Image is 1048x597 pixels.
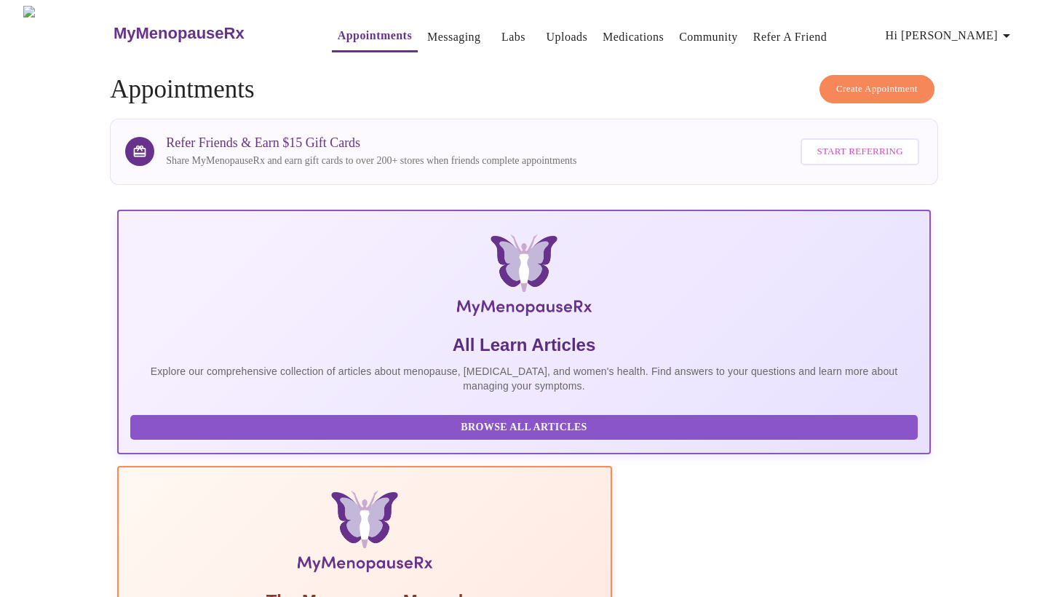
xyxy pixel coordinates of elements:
[427,27,480,47] a: Messaging
[797,131,922,173] a: Start Referring
[753,27,827,47] a: Refer a Friend
[110,75,938,104] h4: Appointments
[130,420,921,432] a: Browse All Articles
[338,25,412,46] a: Appointments
[886,25,1015,46] span: Hi [PERSON_NAME]
[747,23,833,52] button: Refer a Friend
[253,234,795,322] img: MyMenopauseRx Logo
[111,8,302,59] a: MyMenopauseRx
[205,491,524,578] img: Menopause Manual
[130,364,918,393] p: Explore our comprehensive collection of articles about menopause, [MEDICAL_DATA], and women's hea...
[130,415,918,440] button: Browse All Articles
[491,23,537,52] button: Labs
[541,23,594,52] button: Uploads
[836,81,918,98] span: Create Appointment
[603,27,664,47] a: Medications
[166,135,576,151] h3: Refer Friends & Earn $15 Gift Cards
[166,154,576,168] p: Share MyMenopauseRx and earn gift cards to over 200+ stores when friends complete appointments
[547,27,588,47] a: Uploads
[880,21,1021,50] button: Hi [PERSON_NAME]
[332,21,418,52] button: Appointments
[23,6,111,60] img: MyMenopauseRx Logo
[114,24,245,43] h3: MyMenopauseRx
[597,23,670,52] button: Medications
[819,75,934,103] button: Create Appointment
[501,27,525,47] a: Labs
[801,138,918,165] button: Start Referring
[130,333,918,357] h5: All Learn Articles
[673,23,744,52] button: Community
[421,23,486,52] button: Messaging
[817,143,902,160] span: Start Referring
[145,419,903,437] span: Browse All Articles
[679,27,738,47] a: Community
